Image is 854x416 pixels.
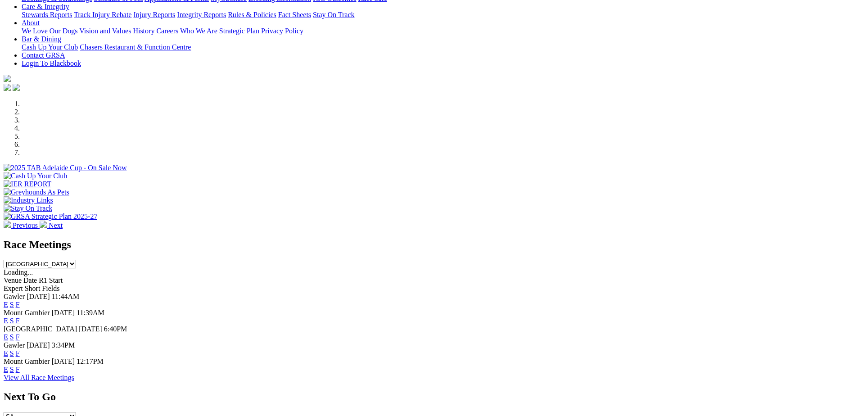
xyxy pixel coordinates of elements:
a: Previous [4,222,40,229]
span: [DATE] [79,325,102,333]
a: Injury Reports [133,11,175,18]
span: 11:44AM [52,293,80,300]
span: 12:17PM [77,357,104,365]
a: Cash Up Your Club [22,43,78,51]
a: Privacy Policy [261,27,303,35]
a: F [16,366,20,373]
span: Venue [4,276,22,284]
a: Who We Are [180,27,217,35]
span: 3:34PM [52,341,75,349]
a: Strategic Plan [219,27,259,35]
span: 6:40PM [104,325,127,333]
a: E [4,301,8,308]
img: facebook.svg [4,84,11,91]
img: GRSA Strategic Plan 2025-27 [4,213,97,221]
span: [DATE] [52,357,75,365]
a: About [22,19,40,27]
span: [DATE] [27,341,50,349]
a: S [10,301,14,308]
span: Gawler [4,293,25,300]
span: 11:39AM [77,309,104,317]
span: Loading... [4,268,33,276]
span: Mount Gambier [4,357,50,365]
div: About [22,27,850,35]
a: E [4,317,8,325]
span: [DATE] [27,293,50,300]
img: logo-grsa-white.png [4,75,11,82]
a: E [4,349,8,357]
h2: Race Meetings [4,239,850,251]
span: R1 Start [39,276,63,284]
img: Stay On Track [4,204,52,213]
img: chevron-right-pager-white.svg [40,221,47,228]
div: Bar & Dining [22,43,850,51]
a: S [10,349,14,357]
a: Careers [156,27,178,35]
a: View All Race Meetings [4,374,74,381]
a: Rules & Policies [228,11,276,18]
span: Previous [13,222,38,229]
a: Fact Sheets [278,11,311,18]
a: We Love Our Dogs [22,27,77,35]
a: Contact GRSA [22,51,65,59]
a: E [4,333,8,341]
h2: Next To Go [4,391,850,403]
a: F [16,317,20,325]
div: Care & Integrity [22,11,850,19]
a: F [16,301,20,308]
a: S [10,333,14,341]
a: F [16,349,20,357]
img: Cash Up Your Club [4,172,67,180]
span: [DATE] [52,309,75,317]
a: Login To Blackbook [22,59,81,67]
a: F [16,333,20,341]
span: Short [25,285,41,292]
a: Next [40,222,63,229]
a: Care & Integrity [22,3,69,10]
a: Vision and Values [79,27,131,35]
img: IER REPORT [4,180,51,188]
img: 2025 TAB Adelaide Cup - On Sale Now [4,164,127,172]
a: Track Injury Rebate [74,11,131,18]
span: Expert [4,285,23,292]
a: Bar & Dining [22,35,61,43]
a: Stay On Track [313,11,354,18]
span: Date [23,276,37,284]
img: Greyhounds As Pets [4,188,69,196]
a: S [10,317,14,325]
span: Next [49,222,63,229]
img: Industry Links [4,196,53,204]
span: Mount Gambier [4,309,50,317]
a: Stewards Reports [22,11,72,18]
span: [GEOGRAPHIC_DATA] [4,325,77,333]
a: S [10,366,14,373]
img: chevron-left-pager-white.svg [4,221,11,228]
span: Fields [42,285,59,292]
span: Gawler [4,341,25,349]
a: History [133,27,154,35]
a: E [4,366,8,373]
a: Integrity Reports [177,11,226,18]
img: twitter.svg [13,84,20,91]
a: Chasers Restaurant & Function Centre [80,43,191,51]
